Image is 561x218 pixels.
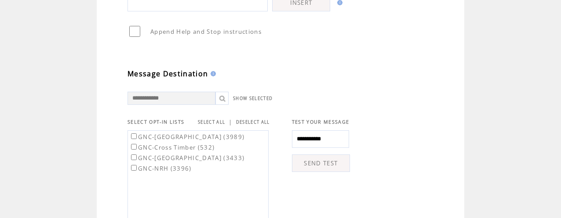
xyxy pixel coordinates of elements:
a: SELECT ALL [198,119,225,125]
a: SHOW SELECTED [233,96,273,101]
a: DESELECT ALL [236,119,270,125]
label: GNC-[GEOGRAPHIC_DATA] (3989) [129,133,244,141]
input: GNC-[GEOGRAPHIC_DATA] (3433) [131,154,137,160]
a: SEND TEST [292,154,350,172]
input: GNC-Cross Timber (532) [131,144,137,150]
input: GNC-[GEOGRAPHIC_DATA] (3989) [131,133,137,139]
span: TEST YOUR MESSAGE [292,119,350,125]
label: GNC-NRH (3396) [129,164,192,172]
label: GNC-Cross Timber (532) [129,143,215,151]
input: GNC-NRH (3396) [131,165,137,171]
label: GNC-[GEOGRAPHIC_DATA] (3433) [129,154,244,162]
img: help.gif [208,71,216,76]
span: Append Help and Stop instructions [150,28,262,36]
span: Message Destination [127,69,208,79]
span: SELECT OPT-IN LISTS [127,119,184,125]
span: | [229,118,232,126]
